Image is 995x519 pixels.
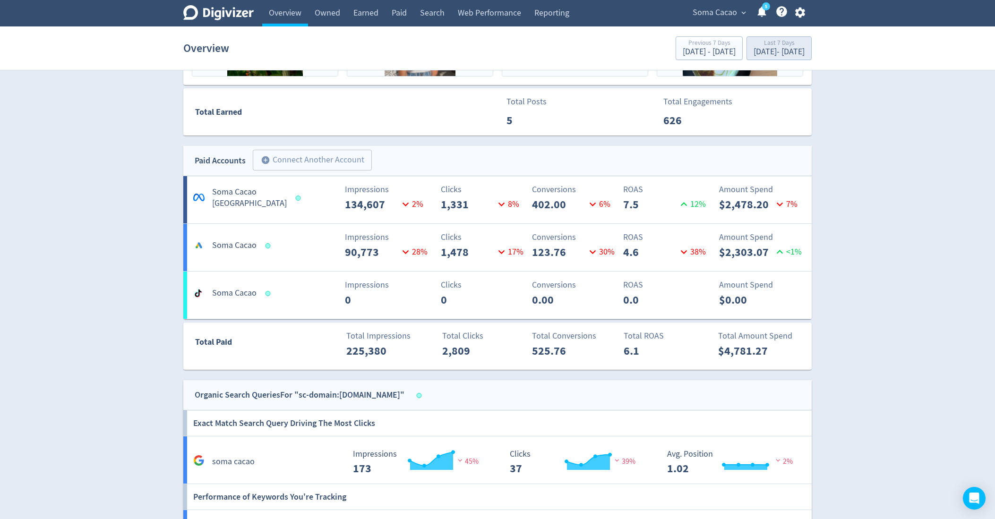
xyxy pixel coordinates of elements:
[623,196,678,213] p: 7.5
[348,450,490,475] svg: Impressions 173
[193,455,205,466] svg: Google Analytics
[754,40,805,48] div: Last 7 Days
[441,279,526,291] p: Clicks
[773,246,802,258] p: <1%
[212,288,257,299] h5: Soma Cacao
[183,272,812,319] a: Soma CacaoImpressions0Clicks0Conversions0.00ROAS0.0Amount Spend$0.00
[678,198,706,211] p: 12 %
[346,342,401,359] p: 225,380
[345,183,430,196] p: Impressions
[532,231,618,244] p: Conversions
[506,112,561,129] p: 5
[663,95,732,108] p: Total Engagements
[455,457,465,464] img: negative-performance.svg
[746,36,812,60] button: Last 7 Days[DATE]- [DATE]
[662,450,804,475] svg: Avg. Position 1.02
[623,291,678,308] p: 0.0
[739,9,748,17] span: expand_more
[441,244,495,261] p: 1,478
[532,291,586,308] p: 0.00
[193,484,346,510] h6: Performance of Keywords You're Tracking
[296,196,304,201] span: Data last synced: 10 Sep 2025, 4:01pm (AEST)
[345,291,399,308] p: 0
[261,155,270,165] span: add_circle
[773,457,793,466] span: 2%
[495,246,523,258] p: 17 %
[532,279,618,291] p: Conversions
[253,150,372,170] button: Connect Another Account
[532,183,618,196] p: Conversions
[719,244,773,261] p: $2,303.07
[346,330,432,342] p: Total Impressions
[623,183,709,196] p: ROAS
[184,335,288,353] div: Total Paid
[719,291,773,308] p: $0.00
[441,183,526,196] p: Clicks
[718,330,804,342] p: Total Amount Spend
[212,187,287,209] h5: Soma Cacao [GEOGRAPHIC_DATA]
[624,342,678,359] p: 6.1
[345,244,399,261] p: 90,773
[442,330,528,342] p: Total Clicks
[506,95,561,108] p: Total Posts
[455,457,479,466] span: 45%
[532,342,586,359] p: 525.76
[719,196,773,213] p: $2,478.20
[773,198,798,211] p: 7 %
[623,279,709,291] p: ROAS
[693,5,737,20] span: Soma Cacao
[773,457,783,464] img: negative-performance.svg
[689,5,748,20] button: Soma Cacao
[663,112,718,129] p: 626
[345,231,430,244] p: Impressions
[623,231,709,244] p: ROAS
[195,154,246,168] div: Paid Accounts
[345,196,399,213] p: 134,607
[212,240,257,251] h5: Soma Cacao
[266,243,274,248] span: Data last synced: 10 Sep 2025, 4:01pm (AEST)
[719,231,805,244] p: Amount Spend
[345,279,430,291] p: Impressions
[719,183,805,196] p: Amount Spend
[765,3,767,10] text: 5
[183,224,812,271] a: Soma CacaoImpressions90,77328%Clicks1,47817%Conversions123.7630%ROAS4.638%Amount Spend$2,303.07<1%
[683,48,736,56] div: [DATE] - [DATE]
[623,244,678,261] p: 4.6
[612,457,622,464] img: negative-performance.svg
[762,2,770,10] a: 5
[193,410,375,436] h6: Exact Match Search Query Driving The Most Clicks
[678,246,706,258] p: 38 %
[532,330,618,342] p: Total Conversions
[612,457,635,466] span: 39%
[183,176,812,223] a: *Soma Cacao [GEOGRAPHIC_DATA]Impressions134,6072%Clicks1,3318%Conversions402.006%ROAS7.512%Amount...
[718,342,772,359] p: $4,781.27
[683,40,736,48] div: Previous 7 Days
[963,487,986,510] div: Open Intercom Messenger
[183,33,229,63] h1: Overview
[495,198,519,211] p: 8 %
[624,330,709,342] p: Total ROAS
[532,196,586,213] p: 402.00
[183,88,812,136] a: Total EarnedTotal Posts5Total Engagements626
[441,231,526,244] p: Clicks
[442,342,497,359] p: 2,809
[183,436,812,484] a: soma cacao Impressions 173 Impressions 173 45% Clicks 37 Clicks 37 39% Avg. Position 1.02 Avg. Po...
[505,450,647,475] svg: Clicks 37
[441,291,495,308] p: 0
[184,105,497,119] div: Total Earned
[266,291,274,296] span: Data last synced: 11 Sep 2025, 1:01pm (AEST)
[676,36,743,60] button: Previous 7 Days[DATE] - [DATE]
[532,244,586,261] p: 123.76
[586,246,615,258] p: 30 %
[212,456,255,468] h5: soma cacao
[246,151,372,170] a: Connect Another Account
[441,196,495,213] p: 1,331
[754,48,805,56] div: [DATE] - [DATE]
[586,198,610,211] p: 6 %
[719,279,805,291] p: Amount Spend
[417,393,425,398] span: Data last synced: 10 Sep 2025, 3:02pm (AEST)
[195,388,404,402] div: Organic Search Queries For "sc-domain:[DOMAIN_NAME]"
